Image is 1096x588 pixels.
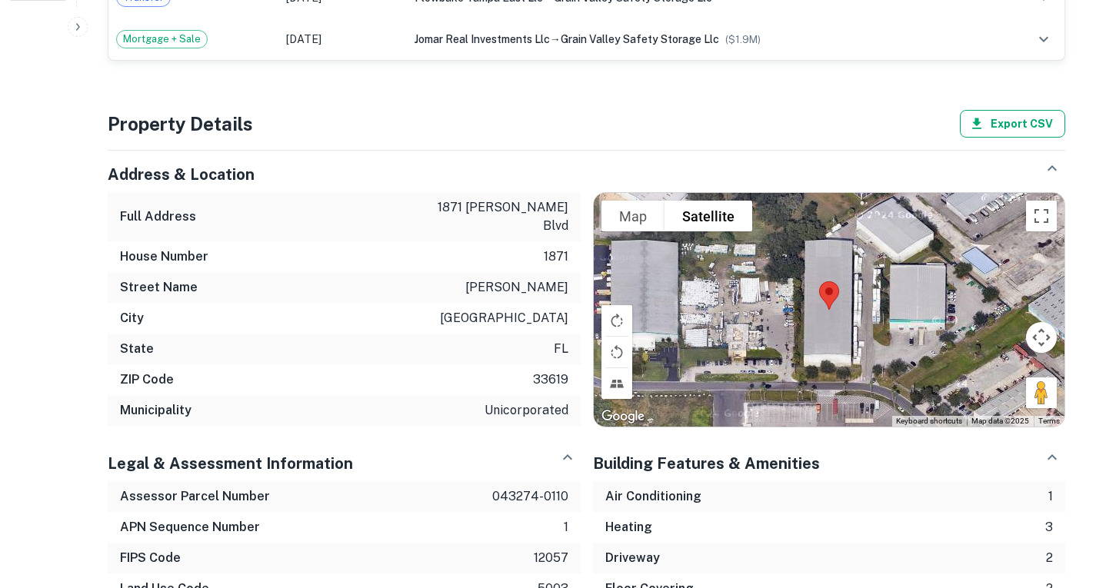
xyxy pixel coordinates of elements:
h4: Property Details [108,110,253,138]
iframe: Chat Widget [1019,465,1096,539]
a: Open this area in Google Maps (opens a new window) [598,407,648,427]
p: unicorporated [485,401,568,420]
h6: Full Address [120,208,196,226]
button: Show street map [601,201,665,231]
h6: Assessor Parcel Number [120,487,270,506]
h5: Address & Location [108,163,255,186]
button: Export CSV [960,110,1065,138]
span: Map data ©2025 [971,417,1029,425]
h6: APN Sequence Number [120,518,260,537]
span: Mortgage + Sale [117,32,207,47]
h5: Building Features & Amenities [593,452,820,475]
p: [GEOGRAPHIC_DATA] [440,309,568,327]
p: 1 [564,518,568,537]
span: grain valley safety storage llc [561,33,719,45]
h6: State [120,340,154,358]
button: Map camera controls [1026,322,1057,353]
h6: FIPS Code [120,549,181,567]
button: expand row [1031,26,1057,52]
p: 12057 [534,549,568,567]
h6: Heating [605,518,652,537]
h6: ZIP Code [120,370,174,389]
button: Drag Pegman onto the map to open Street View [1026,377,1057,408]
h5: Legal & Assessment Information [108,452,353,475]
button: Show satellite imagery [665,201,752,231]
h6: Driveway [605,549,660,567]
button: Toggle fullscreen view [1026,201,1057,231]
p: 33619 [533,370,568,389]
button: Rotate map counterclockwise [601,337,632,367]
h6: Street Name [120,278,198,297]
a: Terms (opens in new tab) [1038,417,1060,425]
button: Tilt map [601,368,632,399]
span: jomar real investments llc [415,33,550,45]
p: 043274-0110 [492,487,568,506]
td: [DATE] [278,18,407,60]
p: 2 [1046,549,1053,567]
h6: House Number [120,247,208,266]
button: Rotate map clockwise [601,305,632,336]
p: 1871 [544,247,568,266]
h6: Municipality [120,401,192,420]
h6: Air Conditioning [605,487,701,506]
p: 1871 [PERSON_NAME] blvd [430,198,568,235]
span: ($ 1.9M ) [725,34,761,45]
img: Google [598,407,648,427]
button: Keyboard shortcuts [896,416,962,427]
p: fl [554,340,568,358]
h6: City [120,309,144,327]
p: [PERSON_NAME] [465,278,568,297]
div: → [415,31,991,48]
